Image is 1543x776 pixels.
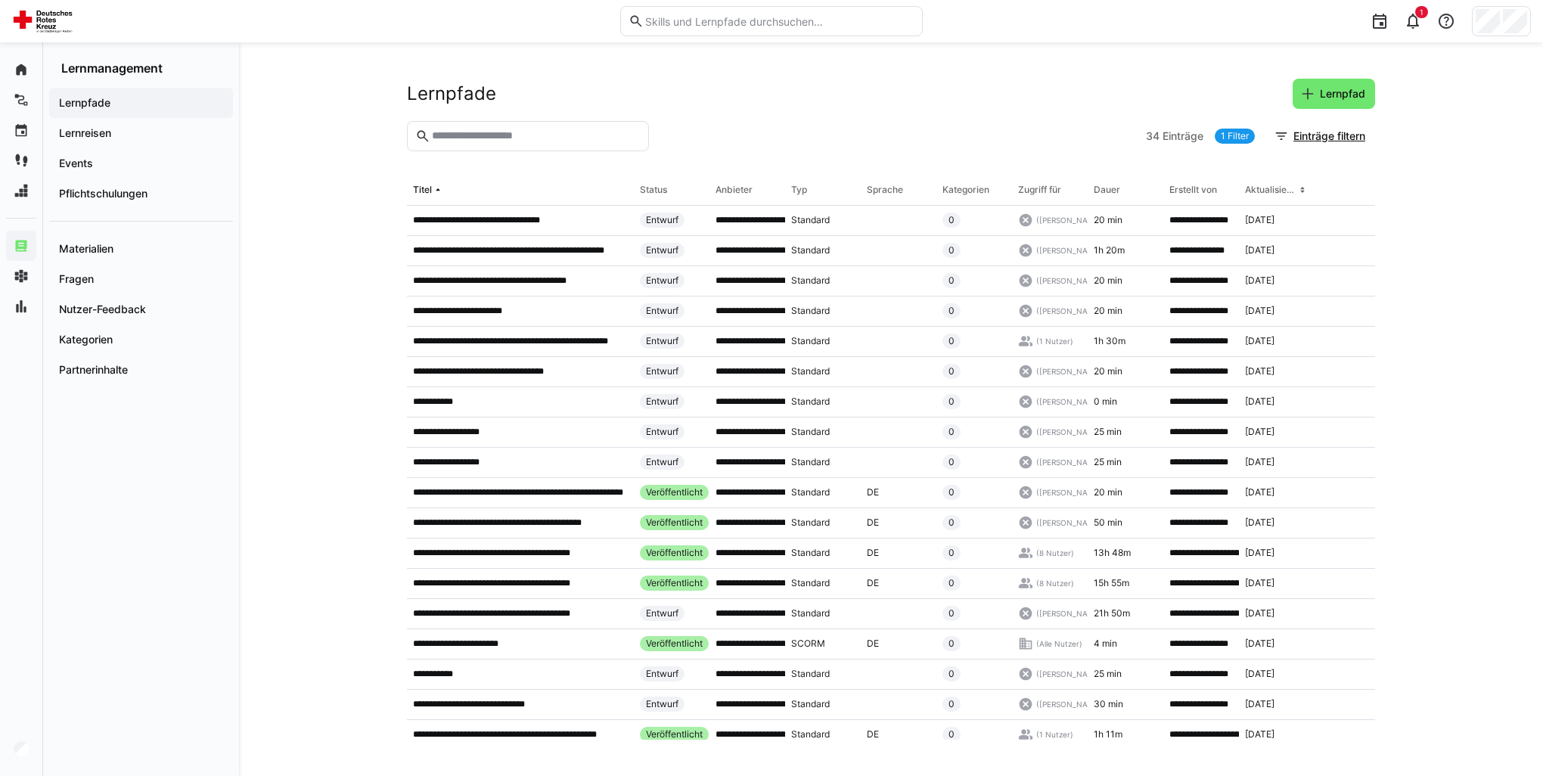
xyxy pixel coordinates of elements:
[646,275,678,287] span: Entwurf
[1163,129,1203,144] span: Einträge
[1245,547,1274,559] span: [DATE]
[646,335,678,347] span: Entwurf
[646,517,703,529] span: Veröffentlicht
[1036,245,1105,256] span: ([PERSON_NAME])
[791,335,830,347] span: Standard
[646,396,678,408] span: Entwurf
[942,184,989,196] div: Kategorien
[1094,728,1122,740] span: 1h 11m
[1245,728,1274,740] span: [DATE]
[1169,184,1217,196] div: Erstellt von
[1036,457,1105,467] span: ([PERSON_NAME])
[867,184,903,196] div: Sprache
[1036,275,1105,286] span: ([PERSON_NAME])
[791,275,830,287] span: Standard
[867,547,879,559] span: DE
[1245,244,1274,256] span: [DATE]
[867,517,879,529] span: DE
[791,456,830,468] span: Standard
[948,244,955,256] span: 0
[948,547,955,559] span: 0
[1094,698,1123,710] span: 30 min
[867,577,879,589] span: DE
[1036,215,1105,225] span: ([PERSON_NAME])
[407,82,496,105] h2: Lernpfade
[948,607,955,619] span: 0
[948,396,955,408] span: 0
[791,698,830,710] span: Standard
[948,456,955,468] span: 0
[1094,244,1125,256] span: 1h 20m
[791,638,825,650] span: SCORM
[1245,577,1274,589] span: [DATE]
[1245,335,1274,347] span: [DATE]
[791,426,830,438] span: Standard
[646,547,703,559] span: Veröffentlicht
[867,728,879,740] span: DE
[1094,305,1122,317] span: 20 min
[948,517,955,529] span: 0
[791,577,830,589] span: Standard
[1245,305,1274,317] span: [DATE]
[1266,121,1375,151] button: Einträge filtern
[1094,365,1122,377] span: 20 min
[1245,456,1274,468] span: [DATE]
[1245,486,1274,498] span: [DATE]
[1036,578,1074,588] span: (8 Nutzer)
[791,517,830,529] span: Standard
[1036,336,1073,346] span: (1 Nutzer)
[1094,456,1122,468] span: 25 min
[1036,517,1105,528] span: ([PERSON_NAME])
[1094,668,1122,680] span: 25 min
[646,728,703,740] span: Veröffentlicht
[791,547,830,559] span: Standard
[948,214,955,226] span: 0
[791,214,830,226] span: Standard
[1018,184,1061,196] div: Zugriff für
[1036,366,1105,377] span: ([PERSON_NAME])
[948,486,955,498] span: 0
[948,698,955,710] span: 0
[1094,547,1131,559] span: 13h 48m
[791,244,830,256] span: Standard
[1245,426,1274,438] span: [DATE]
[646,365,678,377] span: Entwurf
[1036,669,1105,679] span: ([PERSON_NAME])
[1146,129,1160,144] span: 34
[646,698,678,710] span: Entwurf
[1036,396,1105,407] span: ([PERSON_NAME])
[1293,79,1375,109] button: Lernpfad
[1245,365,1274,377] span: [DATE]
[1094,396,1117,408] span: 0 min
[1094,517,1122,529] span: 50 min
[1245,184,1296,196] div: Aktualisiert am
[1094,486,1122,498] span: 20 min
[948,577,955,589] span: 0
[1094,638,1117,650] span: 4 min
[646,577,703,589] span: Veröffentlicht
[948,275,955,287] span: 0
[646,638,703,650] span: Veröffentlicht
[1420,8,1423,17] span: 1
[1094,577,1129,589] span: 15h 55m
[716,184,753,196] div: Anbieter
[1245,517,1274,529] span: [DATE]
[646,607,678,619] span: Entwurf
[791,486,830,498] span: Standard
[1036,729,1073,740] span: (1 Nutzer)
[1215,129,1255,144] a: 1 Filter
[791,184,807,196] div: Typ
[1318,86,1368,101] span: Lernpfad
[1036,487,1105,498] span: ([PERSON_NAME])
[948,638,955,650] span: 0
[867,486,879,498] span: DE
[948,426,955,438] span: 0
[1094,275,1122,287] span: 20 min
[1245,638,1274,650] span: [DATE]
[1245,668,1274,680] span: [DATE]
[791,305,830,317] span: Standard
[791,668,830,680] span: Standard
[1245,607,1274,619] span: [DATE]
[646,668,678,680] span: Entwurf
[948,728,955,740] span: 0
